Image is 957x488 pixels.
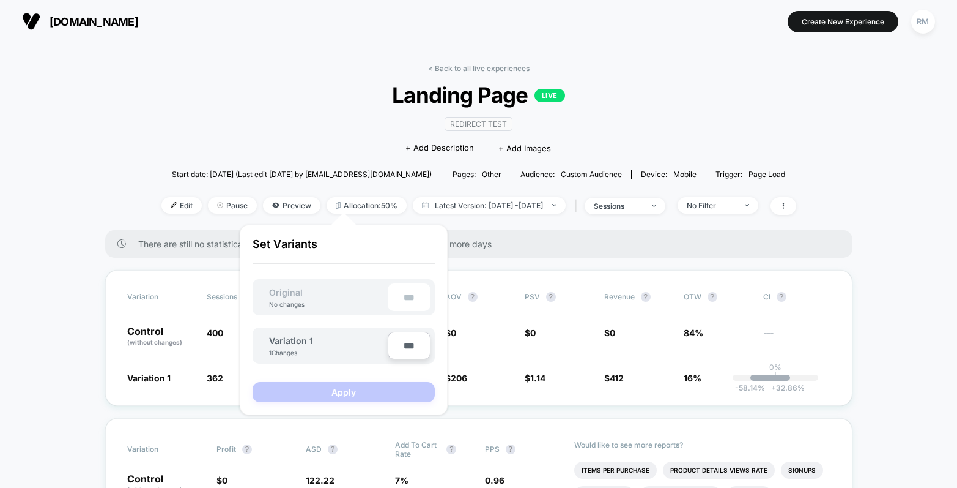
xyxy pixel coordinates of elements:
[207,328,223,338] span: 400
[336,202,341,209] img: rebalance
[127,339,182,346] span: (without changes)
[193,82,764,108] span: Landing Page
[735,383,765,392] span: -58.14 %
[534,89,565,102] p: LIVE
[525,373,545,383] span: $
[172,170,432,179] span: Start date: [DATE] (Last edit [DATE] by [EMAIL_ADDRESS][DOMAIN_NAME])
[422,202,429,208] img: calendar
[138,239,828,249] span: There are still no statistically significant results. We recommend waiting a few more days
[763,329,830,347] span: ---
[763,292,830,302] span: CI
[50,15,138,28] span: [DOMAIN_NAME]
[482,170,501,179] span: other
[604,292,635,301] span: Revenue
[306,475,334,486] span: 122.22
[207,373,223,383] span: 362
[208,197,257,214] span: Pause
[684,373,701,383] span: 16%
[395,475,408,486] span: 7 %
[610,328,615,338] span: 0
[552,204,556,206] img: end
[217,202,223,208] img: end
[765,383,805,392] span: 32.86 %
[263,197,320,214] span: Preview
[684,292,751,302] span: OTW
[530,328,536,338] span: 0
[328,445,338,454] button: ?
[327,197,407,214] span: Allocation: 50%
[572,197,585,215] span: |
[216,475,227,486] span: $
[405,142,474,154] span: + Add Description
[395,440,440,459] span: Add To Cart Rate
[171,202,177,208] img: edit
[257,287,315,298] span: Original
[222,475,227,486] span: 0
[663,462,775,479] li: Product Details Views Rate
[485,475,504,486] span: 0.96
[161,197,202,214] span: Edit
[451,373,467,383] span: 206
[127,440,194,459] span: Variation
[269,349,306,356] div: 1 Changes
[777,292,786,302] button: ?
[708,292,717,302] button: ?
[684,328,703,338] span: 84%
[641,292,651,302] button: ?
[498,143,551,153] span: + Add Images
[748,170,785,179] span: Page Load
[525,328,536,338] span: $
[253,382,435,402] button: Apply
[574,440,830,449] p: Would like to see more reports?
[546,292,556,302] button: ?
[506,445,515,454] button: ?
[771,383,776,392] span: +
[574,462,657,479] li: Items Per Purchase
[242,445,252,454] button: ?
[715,170,785,179] div: Trigger:
[530,373,545,383] span: 1.14
[769,362,781,372] p: 0%
[306,445,322,454] span: ASD
[774,372,777,381] p: |
[257,301,317,308] div: No changes
[216,445,236,454] span: Profit
[673,170,697,179] span: mobile
[207,292,237,301] span: Sessions
[652,205,656,207] img: end
[788,11,898,32] button: Create New Experience
[127,292,194,302] span: Variation
[631,170,706,179] span: Device:
[781,462,823,479] li: Signups
[127,373,171,383] span: Variation 1
[907,9,939,34] button: RM
[22,12,40,31] img: Visually logo
[413,197,566,214] span: Latest Version: [DATE] - [DATE]
[604,328,615,338] span: $
[269,336,313,346] span: Variation 1
[446,445,456,454] button: ?
[525,292,540,301] span: PSV
[561,170,622,179] span: Custom Audience
[445,373,467,383] span: $
[468,292,478,302] button: ?
[18,12,142,31] button: [DOMAIN_NAME]
[604,373,624,383] span: $
[485,445,500,454] span: PPS
[520,170,622,179] div: Audience:
[253,238,435,264] p: Set Variants
[610,373,624,383] span: 412
[745,204,749,206] img: end
[687,201,736,210] div: No Filter
[594,201,643,211] div: sessions
[911,10,935,34] div: RM
[453,170,501,179] div: Pages:
[445,117,512,131] span: Redirect Test
[127,326,194,347] p: Control
[428,64,530,73] a: < Back to all live experiences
